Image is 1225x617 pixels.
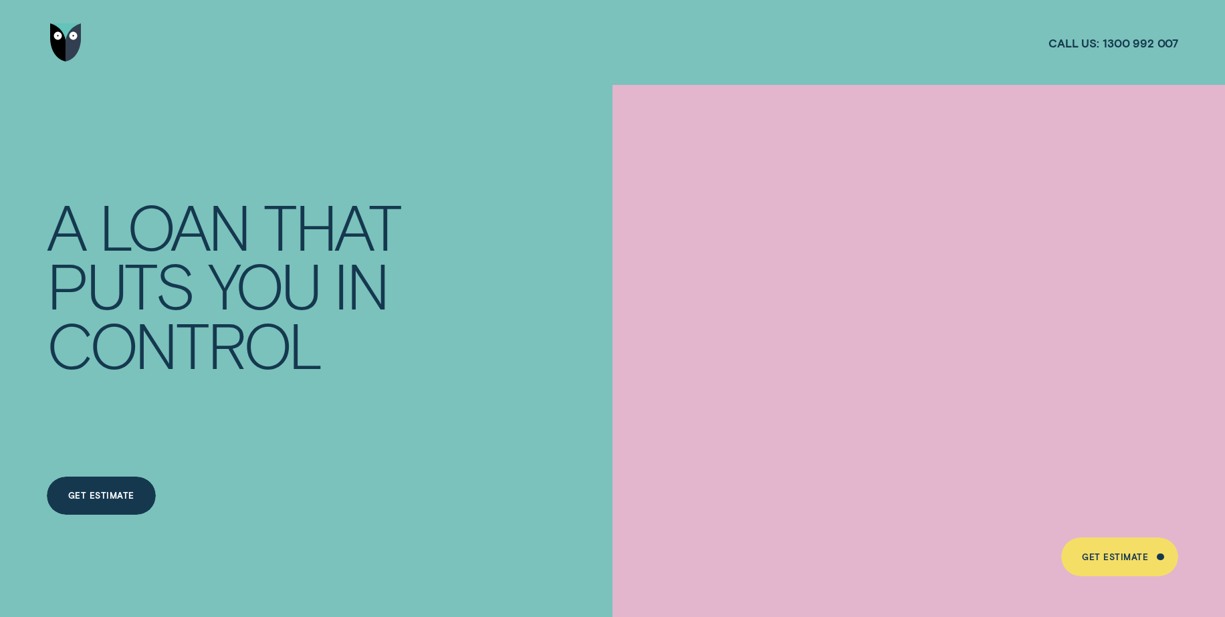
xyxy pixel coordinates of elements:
h4: A LOAN THAT PUTS YOU IN CONTROL [47,196,415,374]
img: Wisr [50,23,82,61]
span: Call us: [1048,35,1099,50]
a: Get Estimate [1061,537,1178,576]
a: Get Estimate [47,477,156,515]
a: Call us:1300 992 007 [1048,35,1178,50]
span: 1300 992 007 [1103,35,1178,50]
